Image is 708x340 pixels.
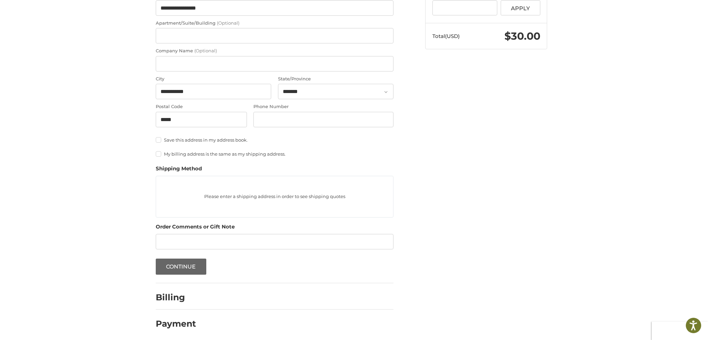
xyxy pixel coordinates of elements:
label: Phone Number [253,103,393,110]
iframe: Google Customer Reviews [652,322,708,340]
label: Postal Code [156,103,247,110]
legend: Shipping Method [156,165,202,176]
label: City [156,76,271,82]
button: Continue [156,259,206,275]
button: Open LiveChat chat widget [79,9,87,17]
p: We're away right now. Please check back later! [10,10,77,16]
h2: Billing [156,292,196,303]
span: Total (USD) [432,33,460,39]
label: Apartment/Suite/Building [156,20,393,27]
label: Save this address in my address book. [156,137,393,143]
h2: Payment [156,318,196,329]
legend: Order Comments [156,223,235,234]
span: $30.00 [504,30,540,42]
button: Apply [501,0,540,16]
small: (Optional) [194,48,217,53]
label: Company Name [156,48,393,54]
label: My billing address is the same as my shipping address. [156,151,393,157]
small: (Optional) [217,20,239,26]
label: State/Province [278,76,393,82]
input: Gift Certificate or Coupon Code [432,0,498,16]
p: Please enter a shipping address in order to see shipping quotes [156,190,393,203]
